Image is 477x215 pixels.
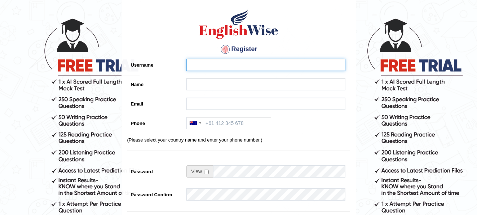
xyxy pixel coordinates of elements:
[187,117,203,129] div: Australia: +61
[127,188,183,198] label: Password Confirm
[186,117,271,129] input: +61 412 345 678
[127,136,350,143] p: (Please select your country name and enter your phone number.)
[127,165,183,175] label: Password
[127,98,183,107] label: Email
[127,44,350,55] h4: Register
[204,170,209,174] input: Show/Hide Password
[127,117,183,127] label: Phone
[127,59,183,68] label: Username
[127,78,183,88] label: Name
[198,8,280,40] img: Logo of English Wise create a new account for intelligent practice with AI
